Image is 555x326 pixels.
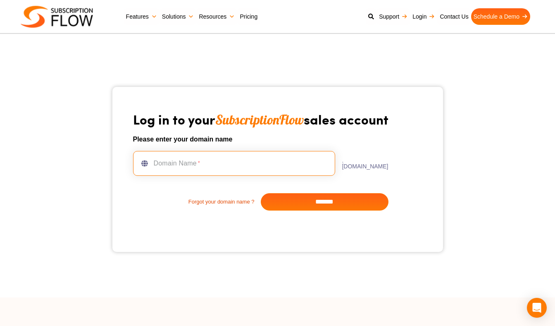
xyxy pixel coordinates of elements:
[527,298,547,318] div: Open Intercom Messenger
[376,8,410,25] a: Support
[410,8,437,25] a: Login
[133,198,261,206] a: Forgot your domain name ?
[160,8,197,25] a: Solutions
[215,111,304,128] span: SubscriptionFlow
[196,8,237,25] a: Resources
[471,8,530,25] a: Schedule a Demo
[133,111,388,128] h1: Log in to your sales account
[21,6,93,28] img: Subscriptionflow
[124,8,160,25] a: Features
[335,158,388,169] label: .[DOMAIN_NAME]
[237,8,260,25] a: Pricing
[437,8,471,25] a: Contact Us
[133,134,388,144] h6: Please enter your domain name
